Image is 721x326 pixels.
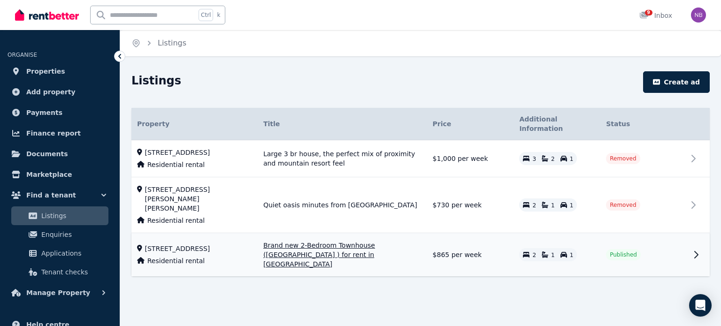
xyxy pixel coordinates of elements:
button: Find a tenant [8,186,112,205]
span: 2 [532,252,536,258]
nav: Breadcrumb [120,30,198,56]
span: 1 [551,202,555,209]
a: Documents [8,144,112,163]
a: Marketplace [8,165,112,184]
span: Quiet oasis minutes from [GEOGRAPHIC_DATA] [263,200,417,210]
span: Applications [41,248,105,259]
a: Properties [8,62,112,81]
span: Add property [26,86,76,98]
th: Additional Information [514,108,600,140]
a: Finance report [8,124,112,143]
span: 1 [551,252,555,258]
span: Tenant checks [41,266,105,278]
div: Open Intercom Messenger [689,294,712,317]
span: Finance report [26,128,81,139]
td: $730 per week [427,177,514,233]
span: Documents [26,148,68,159]
span: Residential rental [147,160,205,169]
a: Add property [8,83,112,101]
div: Inbox [639,11,672,20]
th: Status [600,108,687,140]
span: Brand new 2-Bedroom Townhouse ([GEOGRAPHIC_DATA] ) for rent in [GEOGRAPHIC_DATA] [263,241,422,269]
span: [STREET_ADDRESS][PERSON_NAME][PERSON_NAME] [145,185,252,213]
button: Manage Property [8,283,112,302]
span: Residential rental [147,256,205,265]
span: Listings [158,38,186,49]
a: Payments [8,103,112,122]
span: Marketplace [26,169,72,180]
th: Price [427,108,514,140]
span: Manage Property [26,287,90,298]
td: $865 per week [427,233,514,277]
span: 9 [645,10,652,15]
td: $1,000 per week [427,140,514,177]
tr: [STREET_ADDRESS][PERSON_NAME][PERSON_NAME]Residential rentalQuiet oasis minutes from [GEOGRAPHIC_... [131,177,710,233]
img: RentBetter [15,8,79,22]
button: Create ad [643,71,710,93]
span: Enquiries [41,229,105,240]
tr: [STREET_ADDRESS]Residential rentalBrand new 2-Bedroom Townhouse ([GEOGRAPHIC_DATA] ) for rent in ... [131,233,710,277]
span: Published [610,251,637,258]
img: Nadia Banna [691,8,706,23]
span: Ctrl [199,9,213,21]
a: Listings [11,206,108,225]
span: k [217,11,220,19]
span: 1 [570,202,574,209]
span: Residential rental [147,216,205,225]
span: 1 [570,252,574,258]
span: Find a tenant [26,190,76,201]
span: ORGANISE [8,52,37,58]
span: [STREET_ADDRESS] [145,148,210,157]
h1: Listings [131,73,181,88]
span: Listings [41,210,105,221]
span: 1 [570,156,574,162]
span: 3 [532,156,536,162]
th: Property [131,108,258,140]
span: Properties [26,66,65,77]
span: Title [263,119,280,129]
tr: [STREET_ADDRESS]Residential rentalLarge 3 br house, the perfect mix of proximity and mountain res... [131,140,710,177]
span: 2 [551,156,555,162]
a: Enquiries [11,225,108,244]
span: Removed [610,201,636,209]
span: Removed [610,155,636,162]
a: Tenant checks [11,263,108,281]
span: Large 3 br house, the perfect mix of proximity and mountain resort feel [263,149,422,168]
span: 2 [532,202,536,209]
span: [STREET_ADDRESS] [145,244,210,253]
span: Payments [26,107,62,118]
a: Applications [11,244,108,263]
